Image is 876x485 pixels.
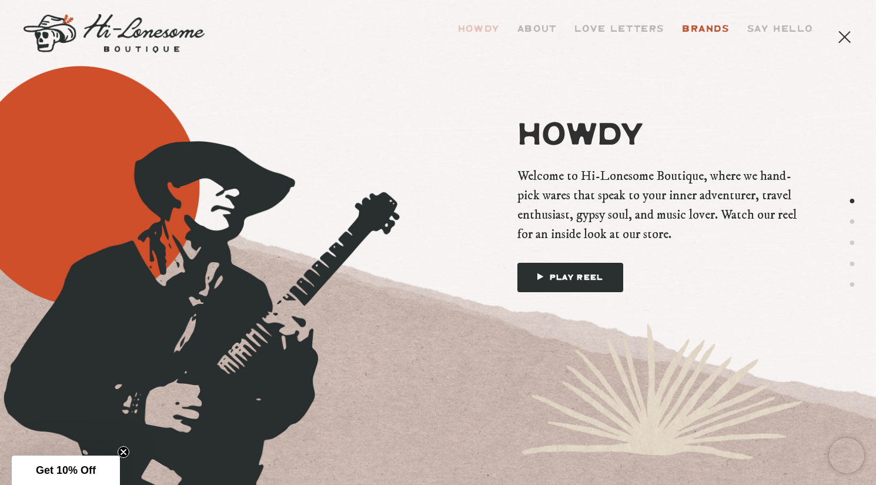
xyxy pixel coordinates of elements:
span: Get 10% Off [36,464,96,476]
iframe: Chatra live chat [829,438,864,473]
button: 2 [849,215,855,229]
span: Howdy [517,117,797,155]
button: 5 [849,277,855,292]
div: Get 10% OffClose teaser [12,456,120,485]
span: Welcome to Hi-Lonesome Boutique, where we hand-pick wares that speak to your inner adventurer, tr... [517,166,797,244]
button: 4 [849,256,855,271]
button: 1 [849,193,855,208]
img: logo [24,14,205,53]
button: 3 [849,236,855,250]
button: Close teaser [118,446,129,458]
a: Play Reel [517,263,623,292]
